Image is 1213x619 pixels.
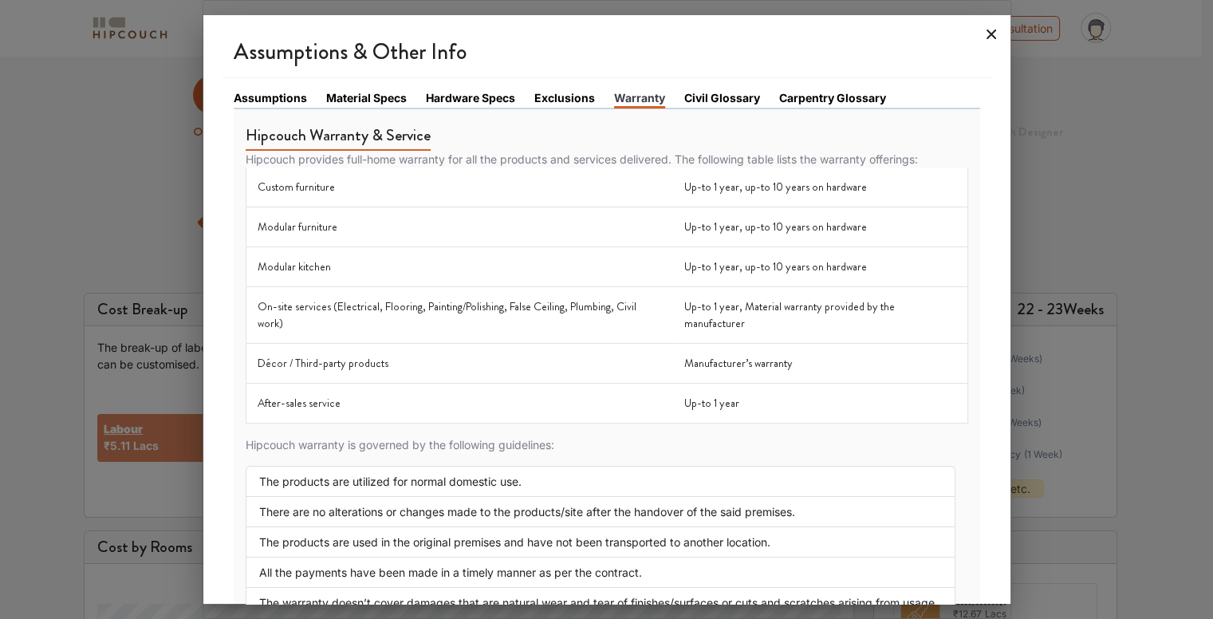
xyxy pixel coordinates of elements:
[246,466,955,497] li: The products are utilized for normal domestic use.
[246,151,968,168] p: Hipcouch provides full-home warranty for all the products and services delivered. The following t...
[779,89,886,106] a: Carpentry Glossary
[234,89,307,106] a: Assumptions
[246,344,672,384] td: Décor / Third-party products
[246,384,672,424] td: After-sales service
[672,344,967,384] td: Manufacturer’s warranty
[672,168,967,207] td: Up-to 1 year, up-to 10 years on hardware
[326,89,407,106] a: Material Specs
[246,126,431,151] h5: Hipcouch Warranty & Service
[246,588,955,618] li: The warranty doesn’t cover damages that are natural wear and tear of finishes/surfaces or cuts an...
[246,527,955,558] li: The products are used in the original premises and have not been transported to another location.
[672,247,967,287] td: Up-to 1 year, up-to 10 years on hardware
[246,436,968,453] p: Hipcouch warranty is governed by the following guidelines:
[426,89,515,106] a: Hardware Specs
[246,207,672,247] td: Modular furniture
[672,287,967,344] td: Up-to 1 year, Material warranty provided by the manufacturer
[246,497,955,527] li: There are no alterations or changes made to the products/site after the handover of the said prem...
[246,287,672,344] td: On-site services (Electrical, Flooring, Painting/Polishing, False Ceiling, Plumbing, Civil work)
[246,247,672,287] td: Modular kitchen
[614,89,665,108] a: Warranty
[534,89,595,106] a: Exclusions
[246,558,955,588] li: All the payments have been made in a timely manner as per the contract.
[672,207,967,247] td: Up-to 1 year, up-to 10 years on hardware
[672,384,967,424] td: Up-to 1 year
[684,89,760,106] a: Civil Glossary
[246,168,672,207] td: Custom furniture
